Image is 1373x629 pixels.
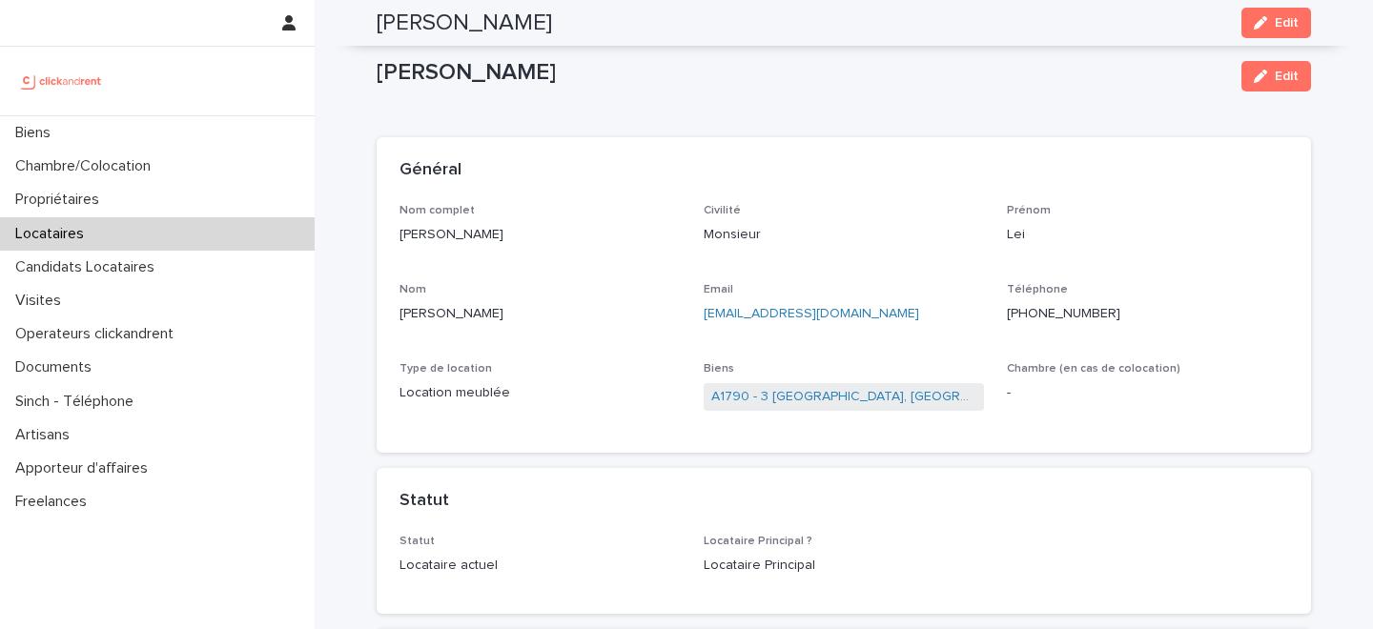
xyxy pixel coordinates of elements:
[400,491,449,512] h2: Statut
[1007,205,1051,216] span: Prénom
[1275,70,1299,83] span: Edit
[1007,383,1288,403] p: -
[400,225,681,245] p: [PERSON_NAME]
[400,383,681,403] p: Location meublée
[8,393,149,411] p: Sinch - Téléphone
[8,325,189,343] p: Operateurs clickandrent
[1241,8,1311,38] button: Edit
[1007,284,1068,295] span: Téléphone
[8,358,107,376] p: Documents
[8,459,163,477] p: Apporteur d'affaires
[8,493,102,511] p: Freelances
[704,556,985,576] p: Locataire Principal
[704,307,919,320] a: [EMAIL_ADDRESS][DOMAIN_NAME]
[400,536,435,547] span: Statut
[8,191,114,209] p: Propriétaires
[400,304,681,324] p: [PERSON_NAME]
[8,124,66,142] p: Biens
[8,292,76,310] p: Visites
[704,225,985,245] p: Monsieur
[1275,16,1299,30] span: Edit
[377,10,552,37] h2: [PERSON_NAME]
[1007,304,1288,324] p: [PHONE_NUMBER]
[1007,363,1180,375] span: Chambre (en cas de colocation)
[8,258,170,276] p: Candidats Locataires
[704,363,734,375] span: Biens
[400,205,475,216] span: Nom complet
[400,284,426,295] span: Nom
[1007,225,1288,245] p: Lei
[1241,61,1311,91] button: Edit
[377,59,1226,87] p: [PERSON_NAME]
[400,556,681,576] p: Locataire actuel
[8,225,99,243] p: Locataires
[711,387,977,407] a: A1790 - 3 [GEOGRAPHIC_DATA], [GEOGRAPHIC_DATA] 92210
[704,205,741,216] span: Civilité
[704,536,812,547] span: Locataire Principal ?
[400,363,492,375] span: Type de location
[704,284,733,295] span: Email
[400,160,461,181] h2: Général
[15,62,108,100] img: UCB0brd3T0yccxBKYDjQ
[8,157,166,175] p: Chambre/Colocation
[8,426,85,444] p: Artisans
